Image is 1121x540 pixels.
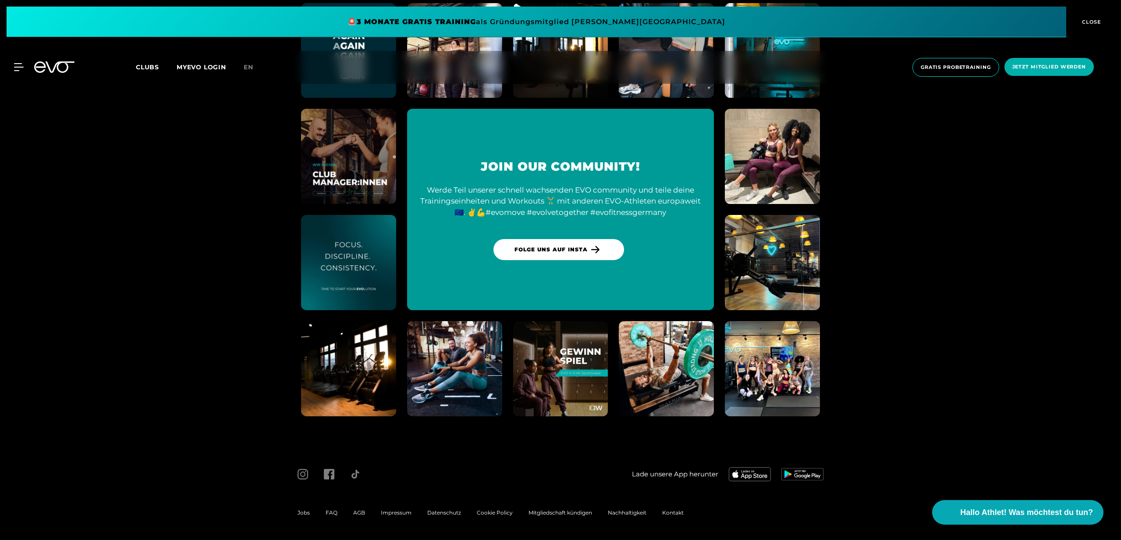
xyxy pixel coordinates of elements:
[301,321,396,416] img: evofitness instagram
[136,63,159,71] span: Clubs
[1002,58,1096,77] a: Jetzt Mitglied werden
[244,63,253,71] span: en
[632,469,718,479] span: Lade unsere App herunter
[932,500,1103,525] button: Hallo Athlet! Was möchtest du tun?
[301,109,396,204] img: evofitness instagram
[529,509,592,516] a: Mitgliedschaft kündigen
[619,321,714,416] img: evofitness instagram
[662,509,684,516] a: Kontakt
[244,62,264,72] a: en
[407,321,502,416] img: evofitness instagram
[418,185,703,218] div: Werde Teil unserer schnell wachsenden EVO community und teile deine Trainingseinheiten und Workou...
[301,215,396,310] img: evofitness instagram
[177,63,226,71] a: MYEVO LOGIN
[298,509,310,516] a: Jobs
[477,509,513,516] a: Cookie Policy
[729,467,771,481] img: evofitness app
[418,159,703,174] h3: Join our Community!
[725,321,820,416] img: evofitness instagram
[353,509,365,516] a: AGB
[136,63,177,71] a: Clubs
[513,321,608,416] img: evofitness instagram
[781,468,823,480] img: evofitness app
[514,246,587,254] span: FOLGE UNS AUF INSTA
[493,239,624,260] a: FOLGE UNS AUF INSTA
[608,509,646,516] a: Nachhaltigkeit
[960,507,1093,519] span: Hallo Athlet! Was möchtest du tun?
[921,64,991,71] span: Gratis Probetraining
[427,509,461,516] a: Datenschutz
[1012,63,1086,71] span: Jetzt Mitglied werden
[1080,18,1101,26] span: CLOSE
[326,509,337,516] a: FAQ
[725,215,820,310] img: evofitness instagram
[910,58,1002,77] a: Gratis Probetraining
[725,109,820,204] img: evofitness instagram
[381,509,412,516] a: Impressum
[1066,7,1114,37] button: CLOSE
